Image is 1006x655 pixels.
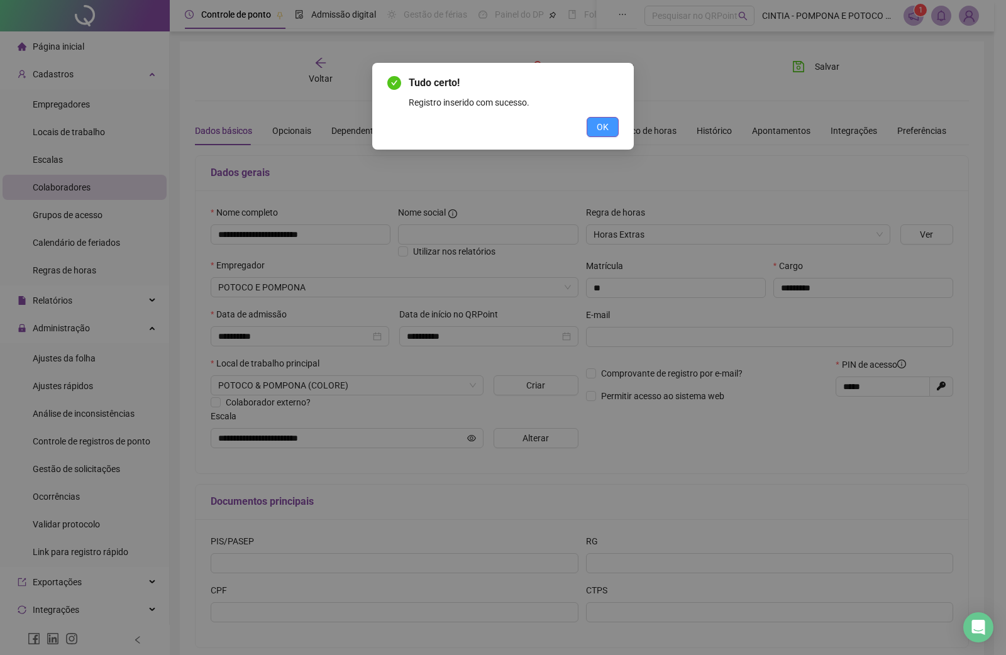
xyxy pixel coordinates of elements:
[409,97,529,107] span: Registro inserido com sucesso.
[587,117,619,137] button: OK
[597,120,609,134] span: OK
[387,76,401,90] span: check-circle
[963,612,993,642] div: Open Intercom Messenger
[409,77,460,89] span: Tudo certo!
